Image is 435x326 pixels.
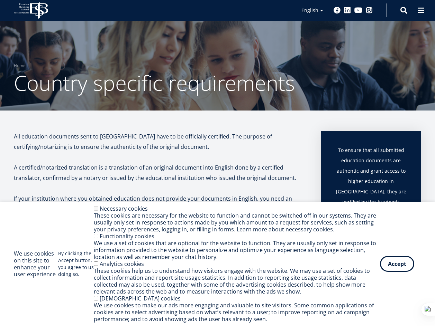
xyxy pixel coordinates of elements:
[366,7,373,14] a: Instagram
[14,250,58,278] h2: We use cookies on this site to enhance your user experience
[100,260,144,268] label: Analytics cookies
[334,7,341,14] a: Facebook
[344,7,351,14] a: Linkedin
[58,250,94,278] p: By clicking the Accept button, you agree to us doing so.
[94,267,380,295] div: These cookies help us to understand how visitors engage with the website. We may use a set of coo...
[94,240,380,260] div: We use a set of cookies that are optional for the website to function. They are usually only set ...
[14,62,26,69] a: Home
[94,302,380,323] div: We use cookies to make our ads more engaging and valuable to site visitors. Some common applicati...
[100,205,148,212] label: Necessary cookies
[354,7,362,14] a: Youtube
[100,295,181,302] label: [DEMOGRAPHIC_DATA] cookies
[335,145,407,238] p: To ensure that all submitted education documents are authentic and grant access to higher educati...
[94,212,380,233] div: These cookies are necessary for the website to function and cannot be switched off in our systems...
[14,162,307,183] p: A certified/notarized translation is a translation of an original document into English done by a...
[14,69,295,97] span: Country specific requirements
[380,256,414,272] button: Accept
[100,232,154,240] label: Functionality cookies
[14,131,307,152] p: All education documents sent to [GEOGRAPHIC_DATA] have to be officially certified. The purpose of...
[14,193,307,224] p: If your institution where you obtained education does not provide your documents in English, you ...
